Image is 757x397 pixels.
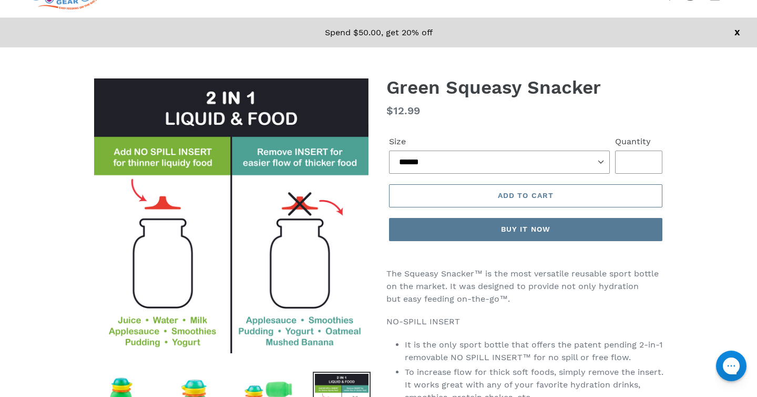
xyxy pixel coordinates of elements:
span: Add to cart [498,191,554,200]
button: Buy it now [389,218,662,241]
p: The Squeasy Snacker™ is the most versatile reusable sport bottle on the market. It was designed t... [386,267,665,305]
h1: Green Squeasy Snacker [386,76,665,98]
label: Size [389,135,610,148]
button: Add to cart [389,184,662,207]
label: Quantity [615,135,662,148]
span: $12.99 [386,104,420,117]
a: X [734,27,740,37]
p: NO-SPILL INSERT [386,315,665,328]
li: It is the only sport bottle that offers the patent pending 2-in-1 removable NO SPILL INSERT™ for ... [405,339,665,364]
